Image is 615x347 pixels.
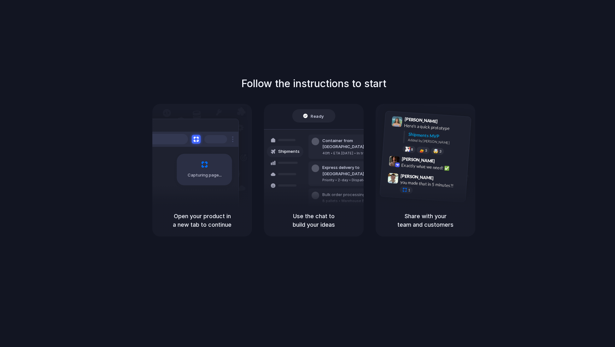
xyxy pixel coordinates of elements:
div: you made that in 5 minutes?! [400,179,463,189]
h5: Share with your team and customers [383,212,468,229]
h5: Open your product in a new tab to continue [160,212,244,229]
div: Here's a quick prototype [404,122,467,133]
div: 40ft • ETA [DATE] • In transit [322,151,390,156]
span: Shipments [278,148,300,155]
span: 8 [411,147,413,151]
span: Capturing page [188,172,223,178]
div: Shipments MVP [408,131,466,141]
span: 9:42 AM [437,158,450,166]
h5: Use the chat to build your ideas [272,212,356,229]
span: 9:47 AM [436,175,448,183]
div: Express delivery to [GEOGRAPHIC_DATA] [322,165,390,177]
div: Bulk order processing [322,192,381,198]
span: [PERSON_NAME] [404,116,438,125]
h1: Follow the instructions to start [241,76,386,91]
span: [PERSON_NAME] [401,155,435,164]
span: Ready [311,113,324,119]
span: 1 [408,188,410,192]
div: Container from [GEOGRAPHIC_DATA] [322,138,390,150]
span: [PERSON_NAME] [401,172,434,181]
div: Priority • 2-day • Dispatched [322,177,390,183]
span: 5 [425,148,427,152]
span: 9:41 AM [440,118,453,126]
div: 8 pallets • Warehouse B • Packed [322,198,381,204]
div: Exactly what we need! ✅ [401,162,464,172]
div: Added by [PERSON_NAME] [408,137,466,146]
div: 🤯 [433,149,439,153]
span: 3 [439,149,442,153]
